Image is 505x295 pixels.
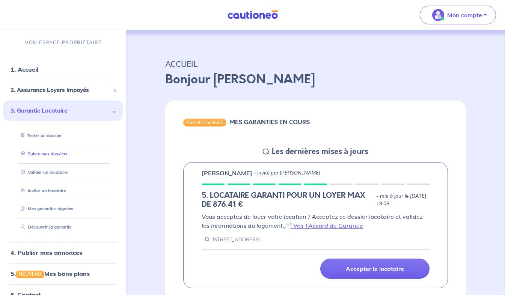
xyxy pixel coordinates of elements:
a: Inviter un locataire [18,188,66,193]
div: state: LANDLORD-CONTACT-IN-PENDING, Context: IN-LANDLORD,IN-MANAGEMENT-LANDLORD [202,191,430,209]
div: 5.NOUVEAUMes bons plans [3,266,123,281]
div: Suivre mes dossiers [12,148,114,160]
div: [STREET_ADDRESS] [202,236,260,243]
div: Valider un locataire [12,166,114,179]
em: Vous acceptez de louer votre location ? Acceptez ce dossier locataire et validez les informations... [202,213,423,229]
div: Tester un dossier [12,129,114,142]
a: Suivre mes dossiers [18,151,68,157]
div: 1. Accueil [3,62,123,77]
div: Garantie locataire [183,119,226,126]
p: Accepter le locataire [346,265,404,272]
p: - invité par [PERSON_NAME] [254,169,320,177]
p: ACCUEIL [165,57,466,71]
a: 5.NOUVEAUMes bons plans [11,270,90,277]
a: Tester un dossier [18,133,62,138]
p: Mon compte [447,11,482,20]
div: 2. Assurance Loyers Impayés [3,83,123,98]
a: Découvrir la garantie [18,224,71,230]
img: illu_account_valid_menu.svg [432,9,444,21]
div: Découvrir la garantie [12,221,114,233]
a: Valider un locataire [18,170,68,175]
p: MON ESPACE PROPRIÉTAIRE [24,39,102,46]
h5: 5. LOCATAIRE GARANTI POUR UN LOYER MAX DE 876.41 € [202,191,373,209]
a: 4. Publier mes annonces [11,249,82,256]
div: 3. Garantie Locataire [3,101,123,121]
h6: MES GARANTIES EN COURS [229,119,310,126]
a: Accepter le locataire [320,259,430,279]
img: Cautioneo [225,10,281,20]
span: 3. Garantie Locataire [11,107,110,115]
p: [PERSON_NAME] [202,169,252,178]
p: Bonjour [PERSON_NAME] [165,71,466,89]
a: 1. Accueil [11,66,38,73]
button: illu_account_valid_menu.svgMon compte [420,6,496,24]
a: Mes garanties signées [18,206,73,211]
a: 📄 Voir l’Accord de Garantie [284,222,363,229]
p: - mis à jour le [DATE] 19:08 [376,193,430,208]
span: 2. Assurance Loyers Impayés [11,86,110,95]
h5: Les dernières mises à jours [272,147,368,156]
div: Inviter un locataire [12,185,114,197]
div: 4. Publier mes annonces [3,245,123,260]
div: Mes garanties signées [12,203,114,215]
